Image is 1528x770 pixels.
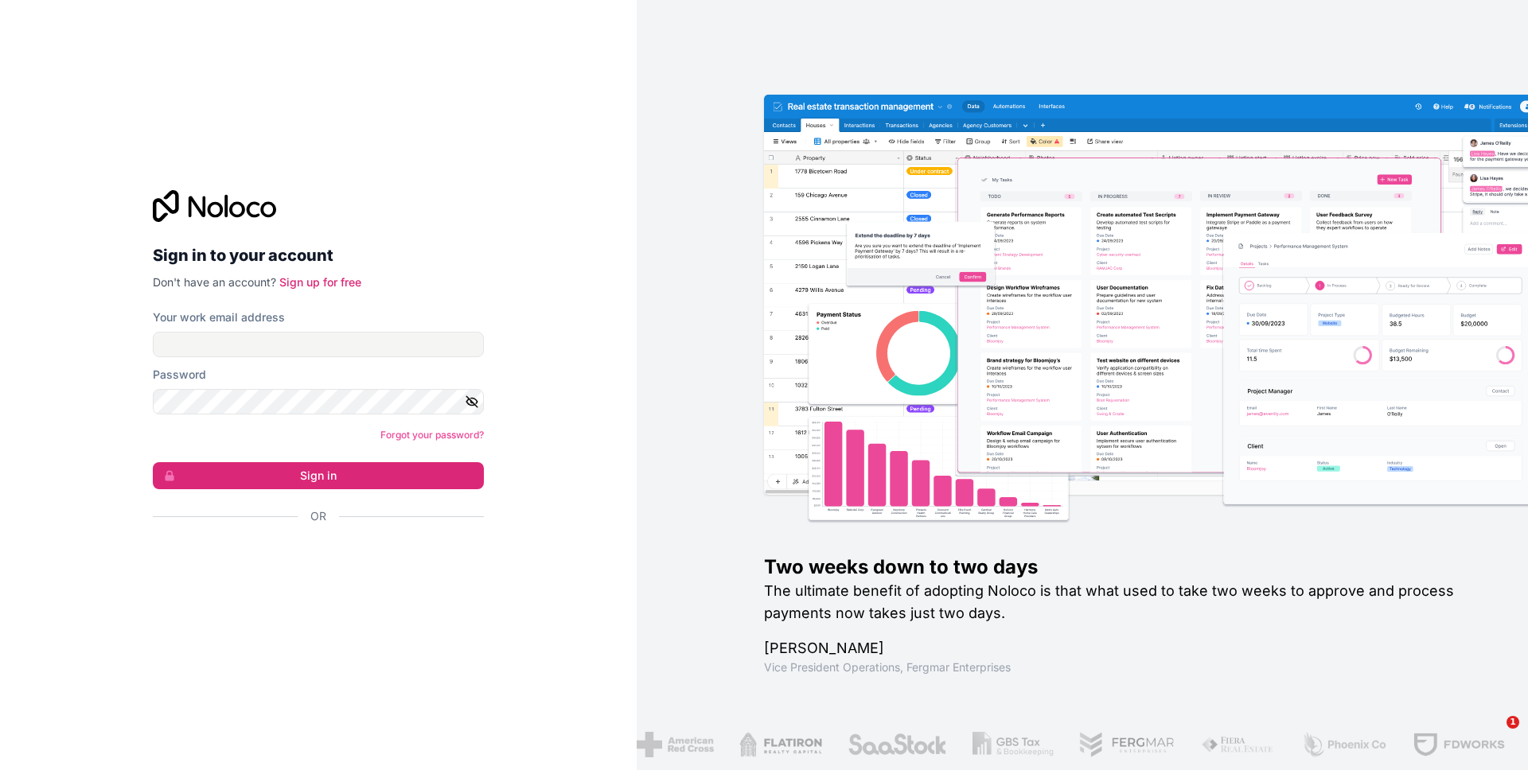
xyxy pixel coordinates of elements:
[1201,732,1276,757] img: /assets/fiera-fwj2N5v4.png
[1507,716,1519,729] span: 1
[279,275,361,289] a: Sign up for free
[847,732,947,757] img: /assets/saastock-C6Zbiodz.png
[153,389,484,414] input: Password
[153,462,484,489] button: Sign in
[153,332,484,357] input: Email address
[153,309,285,325] label: Your work email address
[1412,732,1505,757] img: /assets/fdworks-Bi04fVtw.png
[973,732,1054,757] img: /assets/gbstax-C-GtDUiK.png
[739,732,821,757] img: /assets/flatiron-C8eUkumj.png
[1301,732,1387,757] img: /assets/phoenix-BREaitsQ.png
[764,580,1477,624] h2: The ultimate benefit of adopting Noloco is that what used to take two weeks to approve and proces...
[764,554,1477,580] h1: Two weeks down to two days
[1078,732,1175,757] img: /assets/fergmar-CudnrXN5.png
[764,659,1477,675] h1: Vice President Operations , Fergmar Enterprises
[153,241,484,270] h2: Sign in to your account
[153,367,206,383] label: Password
[764,637,1477,659] h1: [PERSON_NAME]
[1474,716,1512,754] iframe: Intercom live chat
[153,275,276,289] span: Don't have an account?
[310,508,326,524] span: Or
[380,429,484,441] a: Forgot your password?
[637,732,714,757] img: /assets/american-red-cross-BAupjrZR.png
